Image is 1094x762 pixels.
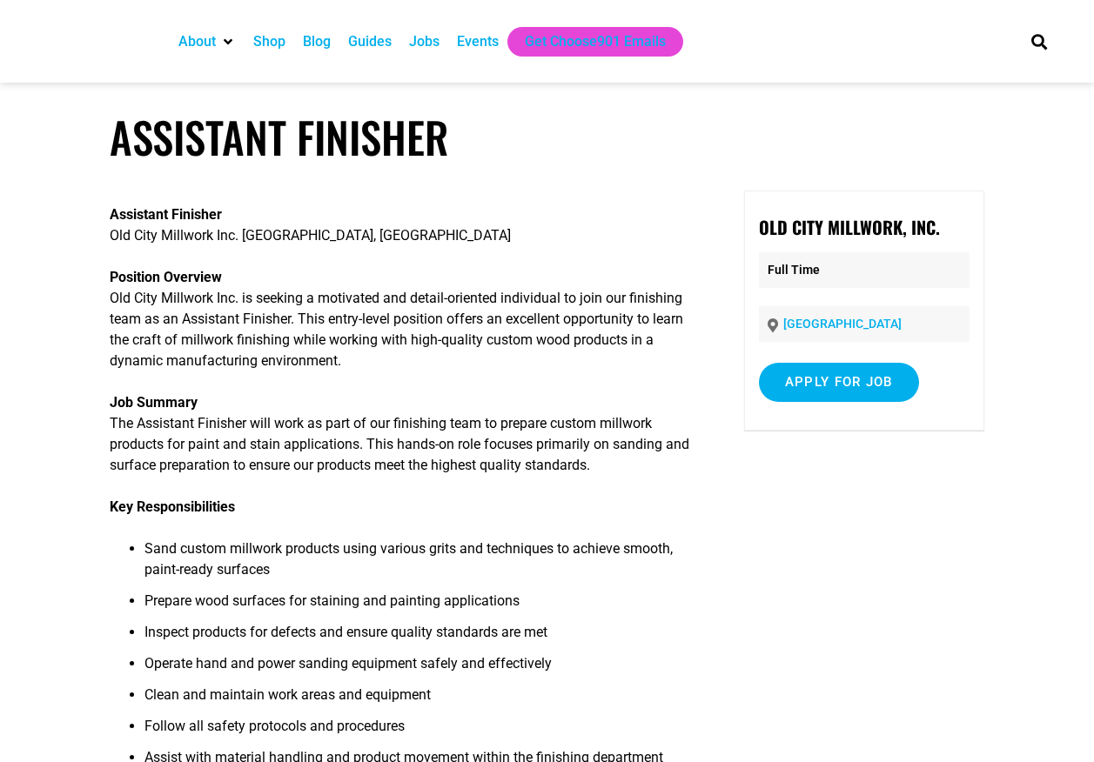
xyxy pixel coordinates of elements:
[409,31,440,52] a: Jobs
[457,31,499,52] a: Events
[525,31,666,52] a: Get Choose901 Emails
[253,31,285,52] a: Shop
[110,392,701,476] p: The Assistant Finisher will work as part of our finishing team to prepare custom millwork product...
[759,363,919,402] input: Apply for job
[110,498,235,515] strong: Key Responsibilities
[110,394,198,411] strong: Job Summary
[144,591,701,622] li: Prepare wood surfaces for staining and painting applications
[144,653,701,685] li: Operate hand and power sanding equipment safely and effectively
[110,111,985,163] h1: Assistant Finisher
[144,538,701,591] li: Sand custom millwork products using various grits and techniques to achieve smooth, paint-ready s...
[110,269,222,285] strong: Position Overview
[110,204,701,246] p: Old City Millwork Inc. [GEOGRAPHIC_DATA], [GEOGRAPHIC_DATA]
[1024,27,1053,56] div: Search
[144,685,701,716] li: Clean and maintain work areas and equipment
[303,31,331,52] a: Blog
[170,27,245,57] div: About
[759,252,970,288] p: Full Time
[144,716,701,747] li: Follow all safety protocols and procedures
[759,214,940,240] strong: Old City Millwork, Inc.
[783,317,902,331] a: [GEOGRAPHIC_DATA]
[178,31,216,52] a: About
[110,206,222,223] strong: Assistant Finisher
[348,31,392,52] a: Guides
[144,622,701,653] li: Inspect products for defects and ensure quality standards are met
[110,267,701,371] p: Old City Millwork Inc. is seeking a motivated and detail-oriented individual to join our finishin...
[170,27,1002,57] nav: Main nav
